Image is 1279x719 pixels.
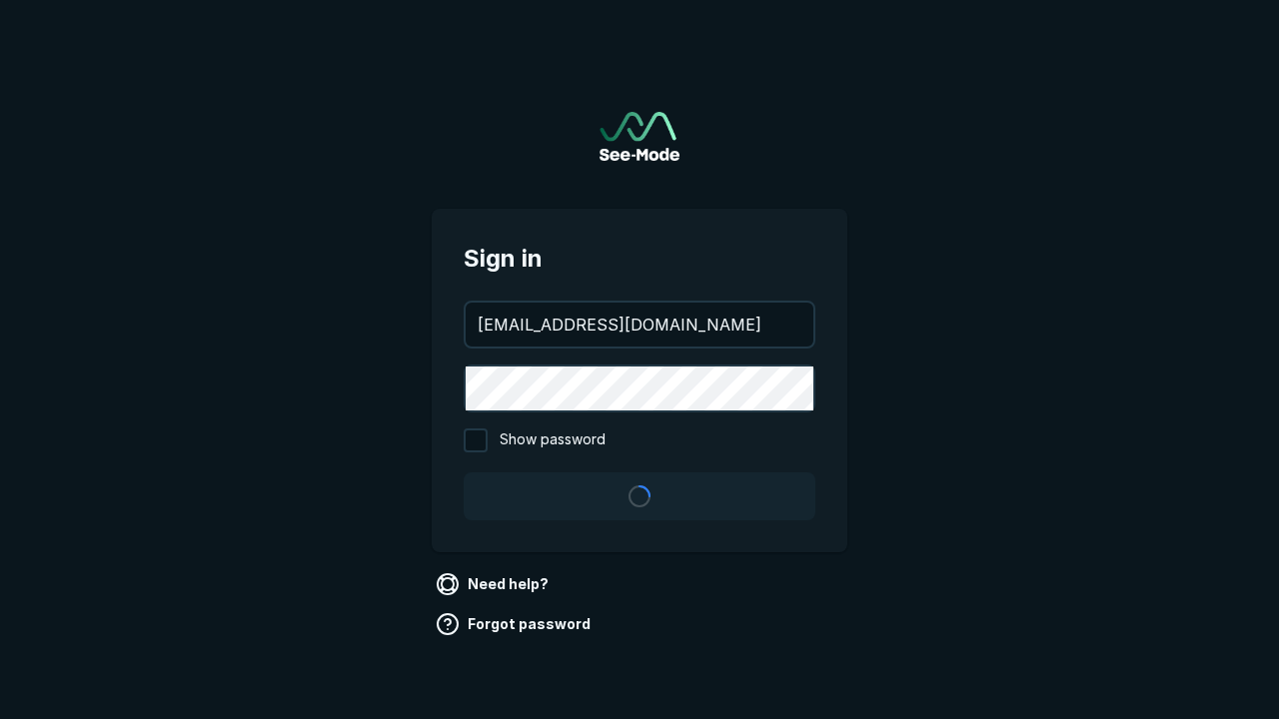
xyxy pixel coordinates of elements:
a: Forgot password [432,608,599,640]
a: Go to sign in [600,112,679,161]
img: See-Mode Logo [600,112,679,161]
span: Show password [500,428,606,452]
span: Sign in [464,241,815,277]
input: your@email.com [466,303,813,347]
a: Need help? [432,568,557,600]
